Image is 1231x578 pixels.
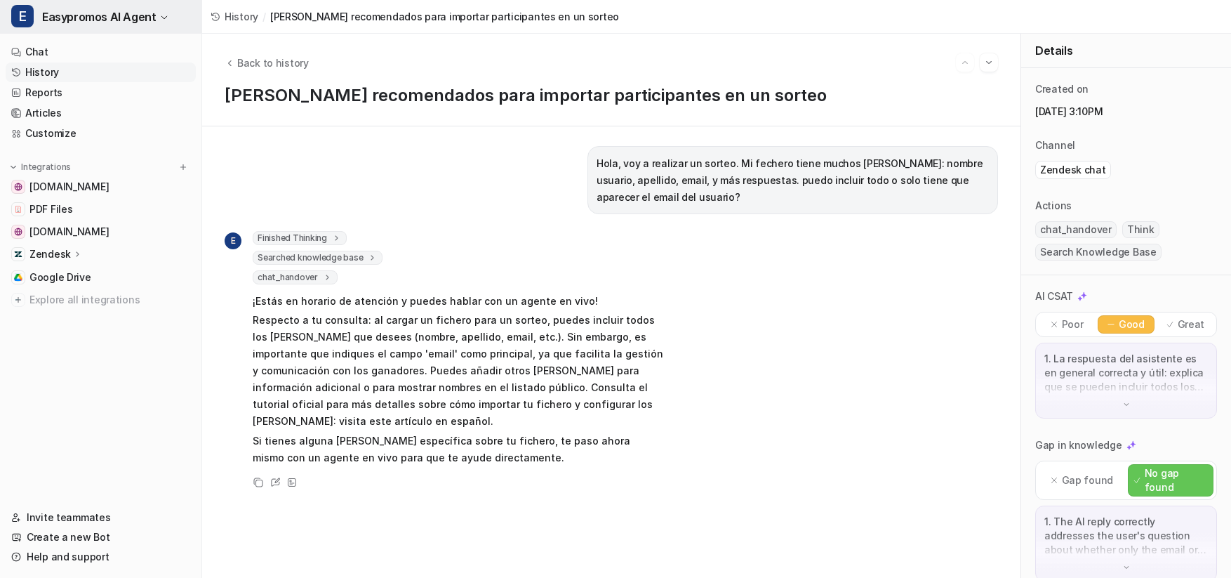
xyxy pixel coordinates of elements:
a: Chat [6,42,196,62]
a: Invite teammates [6,508,196,527]
img: easypromos-apiref.redoc.ly [14,183,22,191]
span: Google Drive [29,270,91,284]
img: menu_add.svg [178,162,188,172]
a: Customize [6,124,196,143]
a: Create a new Bot [6,527,196,547]
a: PDF FilesPDF Files [6,199,196,219]
span: Finished Thinking [253,231,347,245]
button: Back to history [225,55,309,70]
a: easypromos-apiref.redoc.ly[DOMAIN_NAME] [6,177,196,197]
p: Zendesk chat [1040,163,1106,177]
span: chat_handover [1035,221,1117,238]
a: www.easypromosapp.com[DOMAIN_NAME] [6,222,196,242]
img: www.easypromosapp.com [14,228,22,236]
span: Search Knowledge Base [1035,244,1162,261]
img: PDF Files [14,205,22,214]
a: History [6,63,196,82]
p: Integrations [21,162,71,173]
p: Gap found [1062,473,1113,487]
img: explore all integrations [11,293,25,307]
a: Explore all integrations [6,290,196,310]
span: PDF Files [29,202,72,216]
p: 1. La respuesta del asistente es en general correcta y útil: explica que se pueden incluir todos ... [1044,352,1208,394]
span: / [262,9,266,24]
div: Details [1021,34,1231,68]
button: Go to previous session [956,53,974,72]
p: No gap found [1145,466,1207,494]
span: [DOMAIN_NAME] [29,180,109,194]
a: History [211,9,258,24]
span: Explore all integrations [29,289,190,311]
a: Google DriveGoogle Drive [6,268,196,287]
img: Google Drive [14,273,22,282]
span: E [225,232,241,249]
a: Help and support [6,547,196,567]
button: Integrations [6,160,75,174]
a: Reports [6,83,196,103]
span: Back to history [237,55,309,70]
p: Poor [1062,317,1084,331]
span: [DOMAIN_NAME] [29,225,109,239]
span: [PERSON_NAME] recomendados para importar participantes en un sorteo [270,9,619,24]
img: Next session [984,56,994,69]
img: expand menu [8,162,18,172]
p: Great [1178,317,1205,331]
p: Hola, voy a realizar un sorteo. Mi fechero tiene muchos [PERSON_NAME]: nombre usuario, apellido, ... [597,155,989,206]
img: down-arrow [1122,563,1131,572]
span: chat_handover [253,270,338,284]
p: Si tienes alguna [PERSON_NAME] específica sobre tu fichero, te paso ahora mismo con un agente en ... [253,433,663,466]
p: Zendesk [29,247,71,261]
h1: [PERSON_NAME] recomendados para importar participantes en un sorteo [225,86,998,106]
p: ¡Estás en horario de atención y puedes hablar con un agente en vivo! [253,293,663,310]
p: Created on [1035,82,1089,96]
p: Good [1119,317,1145,331]
span: E [11,5,34,27]
p: 1. The AI reply correctly addresses the user's question about whether only the email or all field... [1044,515,1208,557]
p: [DATE] 3:10PM [1035,105,1217,119]
p: Respecto a tu consulta: al cargar un fichero para un sorteo, puedes incluir todos los [PERSON_NAM... [253,312,663,430]
span: Searched knowledge base [253,251,382,265]
p: Actions [1035,199,1072,213]
p: Gap in knowledge [1035,438,1122,452]
img: down-arrow [1122,400,1131,409]
img: Previous session [960,56,970,69]
img: Zendesk [14,250,22,258]
span: Easypromos AI Agent [42,7,156,27]
button: Go to next session [980,53,998,72]
a: Articles [6,103,196,123]
p: AI CSAT [1035,289,1073,303]
span: Think [1122,221,1159,238]
span: History [225,9,258,24]
p: Channel [1035,138,1075,152]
